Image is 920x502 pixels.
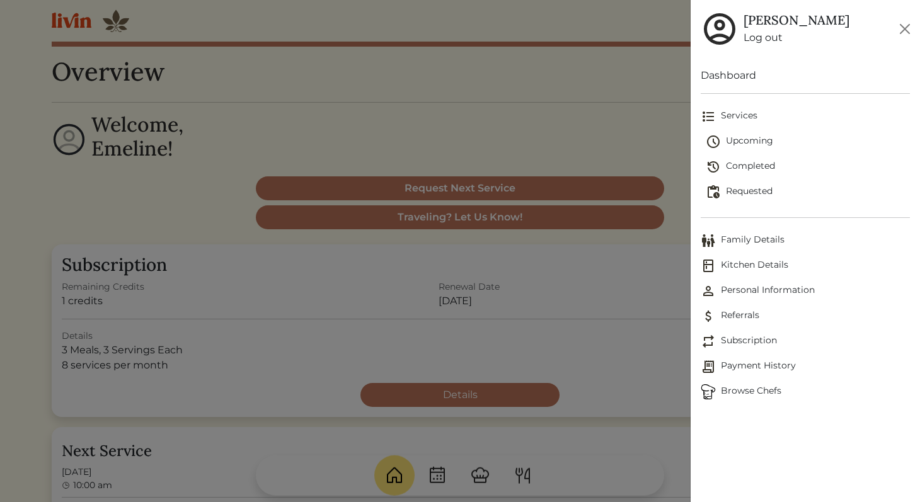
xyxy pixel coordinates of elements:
[701,359,910,374] span: Payment History
[701,258,910,273] span: Kitchen Details
[701,109,716,124] img: format_list_bulleted-ebc7f0161ee23162107b508e562e81cd567eeab2455044221954b09d19068e74.svg
[701,359,716,374] img: Payment History
[895,19,915,39] button: Close
[701,233,716,248] img: Family Details
[701,309,716,324] img: Referrals
[701,253,910,278] a: Kitchen DetailsKitchen Details
[701,283,716,299] img: Personal Information
[706,180,910,205] a: Requested
[701,379,910,404] a: ChefsBrowse Chefs
[706,185,721,200] img: pending_actions-fd19ce2ea80609cc4d7bbea353f93e2f363e46d0f816104e4e0650fdd7f915cf.svg
[701,109,910,124] span: Services
[706,185,910,200] span: Requested
[744,13,849,28] h5: [PERSON_NAME]
[701,283,910,299] span: Personal Information
[701,278,910,304] a: Personal InformationPersonal Information
[706,159,910,174] span: Completed
[706,134,721,149] img: schedule-fa401ccd6b27cf58db24c3bb5584b27dcd8bd24ae666a918e1c6b4ae8c451a22.svg
[744,30,849,45] a: Log out
[701,334,716,349] img: Subscription
[701,384,910,399] span: Browse Chefs
[701,304,910,329] a: ReferralsReferrals
[706,129,910,154] a: Upcoming
[701,233,910,248] span: Family Details
[701,10,739,48] img: user_account-e6e16d2ec92f44fc35f99ef0dc9cddf60790bfa021a6ecb1c896eb5d2907b31c.svg
[701,329,910,354] a: SubscriptionSubscription
[701,384,716,399] img: Browse Chefs
[701,104,910,129] a: Services
[701,334,910,349] span: Subscription
[706,154,910,180] a: Completed
[701,354,910,379] a: Payment HistoryPayment History
[706,134,910,149] span: Upcoming
[701,309,910,324] span: Referrals
[701,258,716,273] img: Kitchen Details
[701,228,910,253] a: Family DetailsFamily Details
[706,159,721,174] img: history-2b446bceb7e0f53b931186bf4c1776ac458fe31ad3b688388ec82af02103cd45.svg
[701,68,910,83] a: Dashboard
